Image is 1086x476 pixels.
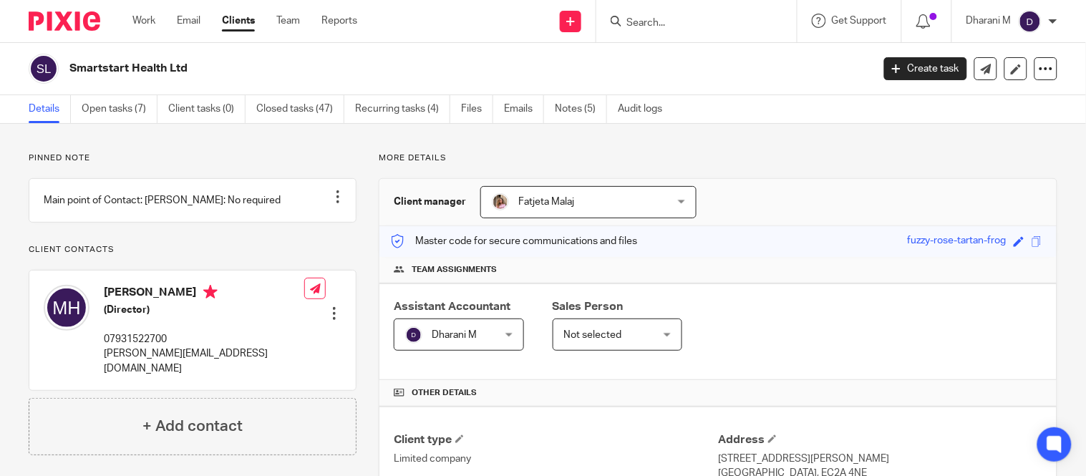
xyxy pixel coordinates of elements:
span: Dharani M [432,330,477,340]
a: Work [132,14,155,28]
img: svg%3E [1019,10,1042,33]
a: Notes (5) [555,95,607,123]
a: Clients [222,14,255,28]
img: svg%3E [29,54,59,84]
a: Email [177,14,200,28]
a: Recurring tasks (4) [355,95,450,123]
a: Audit logs [618,95,673,123]
p: Pinned note [29,152,357,164]
a: Closed tasks (47) [256,95,344,123]
h4: [PERSON_NAME] [104,285,304,303]
a: Files [461,95,493,123]
h4: Address [718,432,1042,447]
span: Fatjeta Malaj [518,197,574,207]
img: svg%3E [405,326,422,344]
p: [STREET_ADDRESS][PERSON_NAME] [718,452,1042,466]
a: Reports [321,14,357,28]
span: Not selected [564,330,622,340]
span: Assistant Accountant [394,301,510,312]
h4: Client type [394,432,718,447]
a: Open tasks (7) [82,95,157,123]
img: Pixie [29,11,100,31]
h2: Smartstart Health Ltd [69,61,704,76]
a: Details [29,95,71,123]
span: Other details [412,387,477,399]
a: Emails [504,95,544,123]
p: Master code for secure communications and files [390,234,637,248]
a: Create task [884,57,967,80]
a: Team [276,14,300,28]
h5: (Director) [104,303,304,317]
p: 07931522700 [104,332,304,346]
p: Client contacts [29,244,357,256]
span: Team assignments [412,264,497,276]
p: More details [379,152,1057,164]
span: Sales Person [553,301,624,312]
h4: + Add contact [142,415,243,437]
a: Client tasks (0) [168,95,246,123]
h3: Client manager [394,195,466,209]
p: Limited company [394,452,718,466]
img: MicrosoftTeams-image%20(5).png [492,193,509,210]
img: svg%3E [44,285,89,331]
div: fuzzy-rose-tartan-frog [908,233,1007,250]
i: Primary [203,285,218,299]
p: [PERSON_NAME][EMAIL_ADDRESS][DOMAIN_NAME] [104,346,304,376]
